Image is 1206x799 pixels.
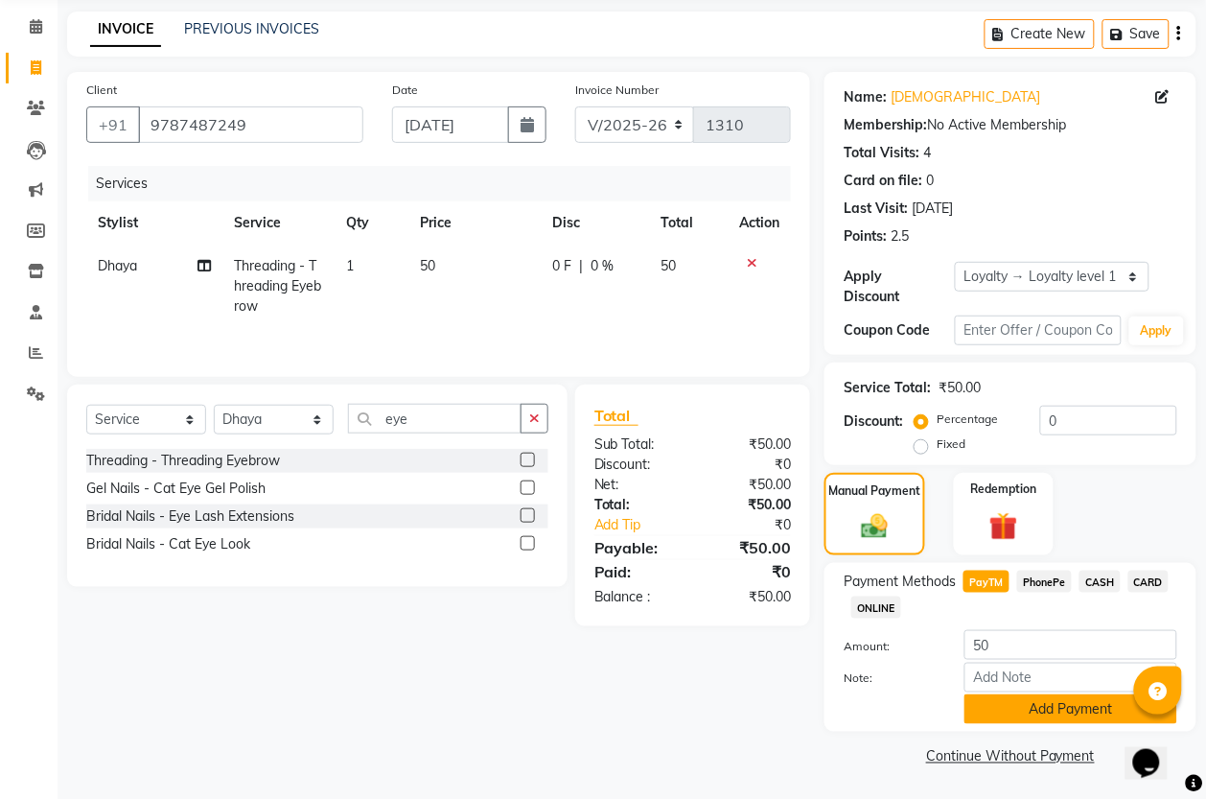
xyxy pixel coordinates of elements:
th: Qty [335,201,409,245]
span: Threading - Threading Eyebrow [234,257,321,315]
span: CASH [1079,571,1121,593]
button: Save [1102,19,1170,49]
label: Amount: [829,638,950,655]
div: Membership: [844,115,927,135]
div: ₹0 [693,560,806,583]
th: Action [728,201,791,245]
div: Service Total: [844,378,931,398]
label: Note: [829,670,950,687]
input: Enter Offer / Coupon Code [955,316,1122,345]
span: 50 [661,257,676,274]
label: Manual Payment [829,482,921,500]
div: Points: [844,226,887,247]
a: Add Tip [580,515,711,535]
label: Redemption [970,481,1036,498]
span: Payment Methods [844,572,956,592]
input: Add Note [964,663,1177,693]
th: Stylist [86,201,222,245]
div: Discount: [580,455,693,475]
span: CARD [1128,571,1170,593]
button: Create New [985,19,1095,49]
a: [DEMOGRAPHIC_DATA] [891,87,1040,107]
span: PayTM [963,571,1009,593]
span: 0 % [591,256,615,276]
div: Apply Discount [844,267,955,307]
span: Total [594,406,638,426]
span: ONLINE [851,597,901,619]
span: PhonePe [1017,571,1072,593]
th: Price [408,201,541,245]
img: _gift.svg [981,509,1027,545]
div: Coupon Code [844,320,955,341]
div: ₹0 [711,515,805,535]
img: _cash.svg [853,511,896,542]
div: Payable: [580,536,693,559]
label: Percentage [937,411,998,428]
iframe: chat widget [1125,722,1187,780]
span: Dhaya [98,257,137,274]
span: 50 [420,257,435,274]
span: 1 [346,257,354,274]
div: Sub Total: [580,435,693,455]
div: ₹50.00 [693,475,806,495]
div: Services [88,166,805,201]
div: ₹50.00 [693,536,806,559]
input: Amount [964,630,1177,660]
button: Add Payment [964,694,1177,724]
label: Date [392,82,418,99]
a: PREVIOUS INVOICES [184,20,319,37]
div: 4 [923,143,931,163]
div: 0 [926,171,934,191]
span: | [580,256,584,276]
div: 2.5 [891,226,909,247]
input: Search or Scan [348,404,522,434]
div: ₹50.00 [939,378,981,398]
button: +91 [86,106,140,143]
a: INVOICE [90,12,161,47]
th: Disc [542,201,650,245]
div: Balance : [580,587,693,607]
div: Bridal Nails - Eye Lash Extensions [86,506,294,527]
label: Fixed [937,435,965,453]
label: Invoice Number [575,82,659,99]
div: Paid: [580,560,693,583]
a: Continue Without Payment [828,747,1193,767]
div: Total: [580,495,693,515]
div: Net: [580,475,693,495]
input: Search by Name/Mobile/Email/Code [138,106,363,143]
span: 0 F [553,256,572,276]
div: Name: [844,87,887,107]
th: Total [649,201,728,245]
div: Discount: [844,411,903,432]
div: Total Visits: [844,143,919,163]
div: ₹50.00 [693,587,806,607]
div: Card on file: [844,171,922,191]
label: Client [86,82,117,99]
div: Threading - Threading Eyebrow [86,451,280,471]
div: [DATE] [912,199,953,219]
div: No Active Membership [844,115,1177,135]
div: ₹50.00 [693,495,806,515]
button: Apply [1129,317,1184,345]
div: Last Visit: [844,199,908,219]
div: Bridal Nails - Cat Eye Look [86,534,250,554]
th: Service [222,201,335,245]
div: ₹50.00 [693,435,806,455]
div: Gel Nails - Cat Eye Gel Polish [86,479,266,499]
div: ₹0 [693,455,806,475]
